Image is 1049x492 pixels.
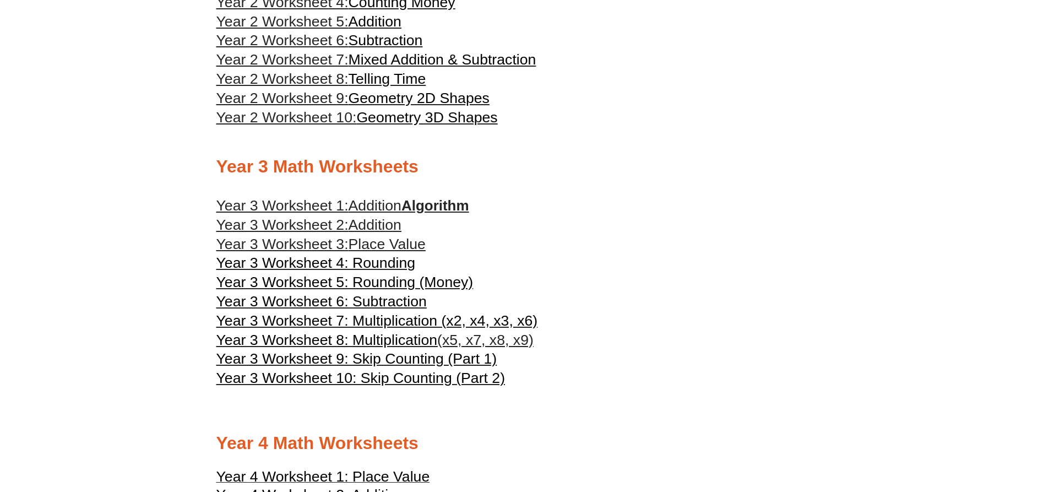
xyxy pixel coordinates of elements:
[216,235,426,254] a: Year 3 Worksheet 3:Place Value
[216,71,426,87] a: Year 2 Worksheet 8:Telling Time
[349,51,536,68] span: Mixed Addition & Subtraction
[356,109,497,126] span: Geometry 3D Shapes
[216,292,427,311] a: Year 3 Worksheet 6: Subtraction
[216,197,349,214] span: Year 3 Worksheet 1:
[216,311,538,331] a: Year 3 Worksheet 7: Multiplication (x2, x4, x3, x6)
[216,350,497,367] span: Year 3 Worksheet 9: Skip Counting (Part 1)
[349,197,401,214] span: Addition
[216,473,430,484] a: Year 4 Worksheet 1: Place Value
[216,253,416,273] a: Year 3 Worksheet 4: Rounding
[216,332,438,348] span: Year 3 Worksheet 8: Multiplication
[216,51,536,68] a: Year 2 Worksheet 7:Mixed Addition & Subtraction
[216,90,490,106] a: Year 2 Worksheet 9:Geometry 2D Shapes
[216,51,349,68] span: Year 2 Worksheet 7:
[216,273,474,292] a: Year 3 Worksheet 5: Rounding (Money)
[216,71,349,87] span: Year 2 Worksheet 8:
[216,468,430,485] span: Year 4 Worksheet 1: Place Value
[216,312,538,329] span: Year 3 Worksheet 7: Multiplication (x2, x4, x3, x6)
[437,332,534,348] span: (x5, x7, x8, x9)
[216,109,357,126] span: Year 2 Worksheet 10:
[216,236,349,252] span: Year 3 Worksheet 3:
[216,217,349,233] span: Year 3 Worksheet 2:
[216,432,833,455] h2: Year 4 Math Worksheets
[216,197,469,214] a: Year 3 Worksheet 1:AdditionAlgorithm
[216,349,497,369] a: Year 3 Worksheet 9: Skip Counting (Part 1)
[216,215,401,235] a: Year 3 Worksheet 2:Addition
[349,71,426,87] span: Telling Time
[216,370,506,386] span: Year 3 Worksheet 10: Skip Counting (Part 2)
[349,236,426,252] span: Place Value
[216,32,423,48] a: Year 2 Worksheet 6:Subtraction
[349,32,423,48] span: Subtraction
[216,13,349,30] span: Year 2 Worksheet 5:
[349,90,490,106] span: Geometry 2D Shapes
[216,369,506,388] a: Year 3 Worksheet 10: Skip Counting (Part 2)
[349,217,401,233] span: Addition
[216,331,534,350] a: Year 3 Worksheet 8: Multiplication(x5, x7, x8, x9)
[216,274,474,290] span: Year 3 Worksheet 5: Rounding (Money)
[216,155,833,179] h2: Year 3 Math Worksheets
[216,255,416,271] span: Year 3 Worksheet 4: Rounding
[216,32,349,48] span: Year 2 Worksheet 6:
[866,367,1049,492] iframe: Chat Widget
[216,109,498,126] a: Year 2 Worksheet 10:Geometry 3D Shapes
[216,90,349,106] span: Year 2 Worksheet 9:
[349,13,401,30] span: Addition
[216,13,401,30] a: Year 2 Worksheet 5:Addition
[216,293,427,310] span: Year 3 Worksheet 6: Subtraction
